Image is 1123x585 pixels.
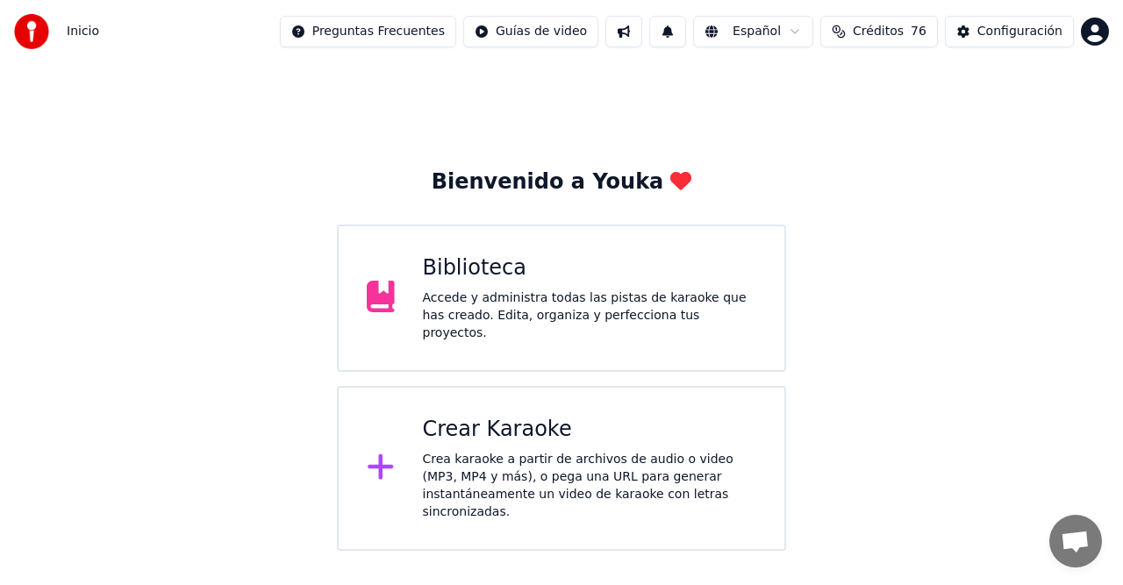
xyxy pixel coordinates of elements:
[423,416,757,444] div: Crear Karaoke
[423,451,757,521] div: Crea karaoke a partir de archivos de audio o video (MP3, MP4 y más), o pega una URL para generar ...
[423,254,757,282] div: Biblioteca
[280,16,456,47] button: Preguntas Frecuentes
[463,16,598,47] button: Guías de video
[853,23,904,40] span: Créditos
[977,23,1062,40] div: Configuración
[423,289,757,342] div: Accede y administra todas las pistas de karaoke que has creado. Edita, organiza y perfecciona tus...
[432,168,692,196] div: Bienvenido a Youka
[14,14,49,49] img: youka
[1049,515,1102,567] a: Open chat
[67,23,99,40] span: Inicio
[911,23,926,40] span: 76
[67,23,99,40] nav: breadcrumb
[820,16,938,47] button: Créditos76
[945,16,1074,47] button: Configuración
